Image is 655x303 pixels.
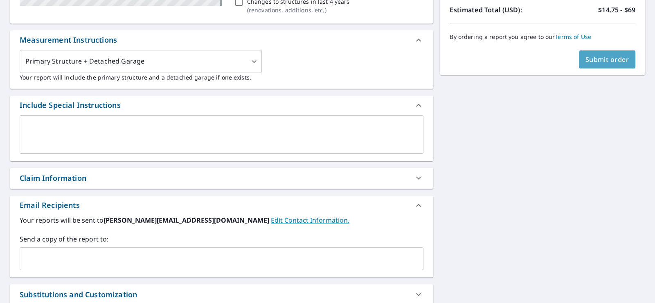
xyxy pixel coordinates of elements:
[10,96,433,115] div: Include Special Instructions
[585,55,629,64] span: Submit order
[20,234,423,244] label: Send a copy of the report to:
[10,30,433,50] div: Measurement Instructions
[579,50,636,68] button: Submit order
[20,34,117,46] div: Measurement Instructions
[247,6,350,14] p: ( renovations, additions, etc. )
[555,33,591,41] a: Terms of Use
[20,50,262,73] div: Primary Structure + Detached Garage
[20,73,423,82] p: Your report will include the primary structure and a detached garage if one exists.
[104,216,271,225] b: [PERSON_NAME][EMAIL_ADDRESS][DOMAIN_NAME]
[20,173,86,184] div: Claim Information
[450,33,635,41] p: By ordering a report you agree to our
[598,5,635,15] p: $14.75 - $69
[10,196,433,215] div: Email Recipients
[271,216,349,225] a: EditContactInfo
[20,100,121,111] div: Include Special Instructions
[20,215,423,225] label: Your reports will be sent to
[10,168,433,189] div: Claim Information
[20,289,137,300] div: Substitutions and Customization
[450,5,542,15] p: Estimated Total (USD):
[20,200,80,211] div: Email Recipients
